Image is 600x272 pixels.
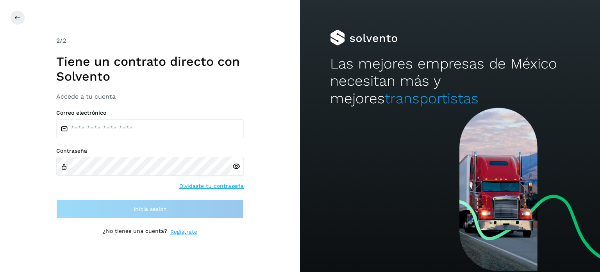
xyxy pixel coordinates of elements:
button: Inicia sesión [56,200,244,218]
p: ¿No tienes una cuenta? [103,228,167,236]
h1: Tiene un contrato directo con Solvento [56,54,244,84]
label: Correo electrónico [56,110,244,116]
span: Inicia sesión [134,206,167,212]
div: /2 [56,36,244,45]
h2: Las mejores empresas de México necesitan más y mejores [330,55,570,107]
a: Olvidaste tu contraseña [179,182,244,190]
label: Contraseña [56,148,244,154]
a: Regístrate [170,228,197,236]
span: 2 [56,37,60,44]
h3: Accede a tu cuenta [56,93,244,100]
span: transportistas [385,90,479,107]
